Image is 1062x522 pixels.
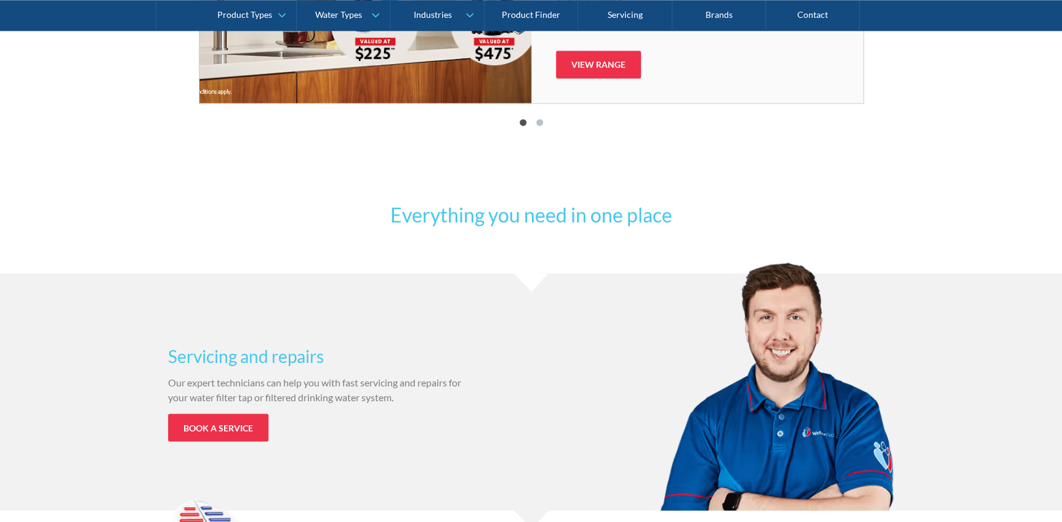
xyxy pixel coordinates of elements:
[217,10,272,20] div: Product Types
[168,375,465,404] p: Our expert technicians can help you with fast servicing and repairs for your water filter tap or ...
[659,261,895,510] img: plumbers
[556,51,641,78] a: View Range
[168,343,465,369] h3: Servicing and repairs
[168,414,268,441] a: Book a service
[315,10,362,20] div: Water Types
[414,10,452,20] div: Industries
[353,200,710,230] h2: Everything you need in one place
